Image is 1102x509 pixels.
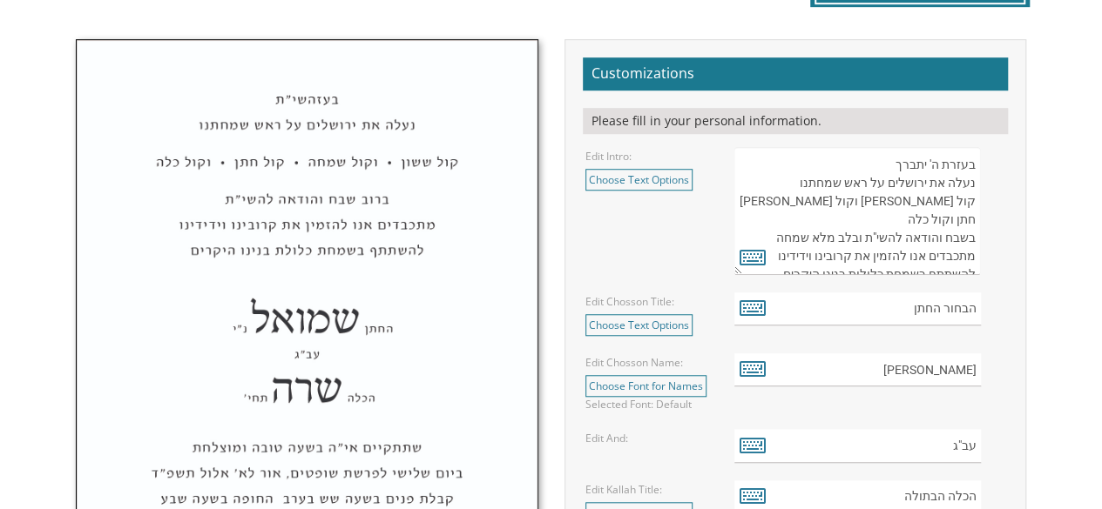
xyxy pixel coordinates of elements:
[585,169,693,191] a: Choose Text Options
[585,375,706,397] a: Choose Font for Names
[585,294,674,309] label: Edit Chosson Title:
[585,482,662,497] label: Edit Kallah Title:
[585,314,693,336] a: Choose Text Options
[583,57,1008,90] h2: Customizations
[585,149,632,164] label: Edit Intro:
[583,108,1008,134] div: Please fill in your personal information.
[585,355,683,370] label: Edit Chosson Name:
[585,397,707,412] div: Selected Font: Default
[734,147,981,275] textarea: בעזרת ה' יתברך עוד ישמע בערי יהודה ובחוצות ירושלים קול ששון ◆ וקול שמחה ◆ קול חתן ◆ וקול כלה בשבח...
[585,431,628,445] label: Edit And:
